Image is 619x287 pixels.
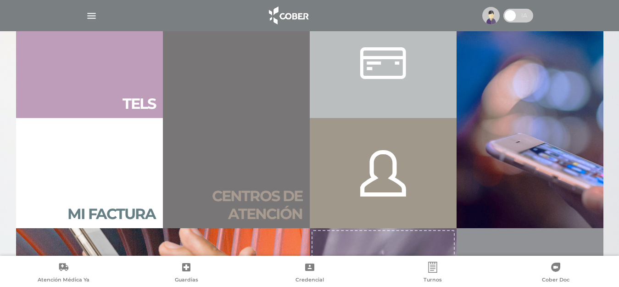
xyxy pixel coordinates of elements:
[38,276,89,285] span: Atención Médica Ya
[175,276,198,285] span: Guardias
[542,276,569,285] span: Cober Doc
[86,10,97,22] img: Cober_menu-lines-white.svg
[264,5,312,27] img: logo_cober_home-white.png
[67,205,156,223] h2: Mi factura
[163,8,310,228] a: Centros de atención
[170,187,302,223] h2: Centros de atención
[296,276,324,285] span: Credencial
[482,7,500,24] img: profile-placeholder.svg
[16,8,163,118] a: Tels
[123,95,156,113] h2: Tels
[248,262,371,285] a: Credencial
[424,276,442,285] span: Turnos
[125,262,248,285] a: Guardias
[457,8,603,228] a: Cober connect
[494,262,617,285] a: Cober Doc
[2,262,125,285] a: Atención Médica Ya
[16,118,163,228] a: Mi factura
[371,262,494,285] a: Turnos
